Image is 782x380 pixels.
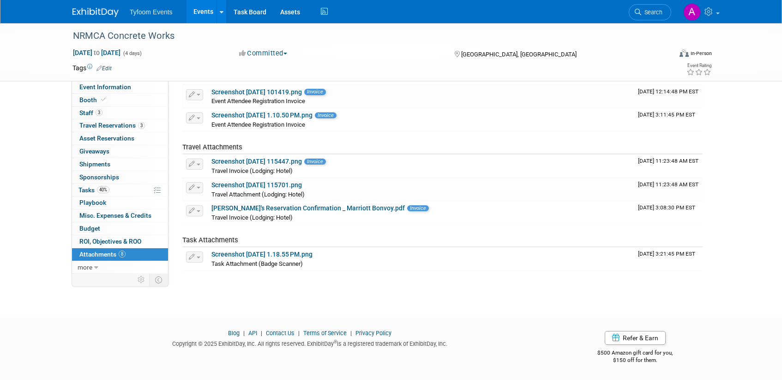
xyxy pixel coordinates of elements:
span: Search [641,9,662,16]
span: Tasks [78,186,109,194]
span: 3 [138,122,145,129]
span: [GEOGRAPHIC_DATA], [GEOGRAPHIC_DATA] [461,51,577,58]
span: Tyfoom Events [130,8,173,16]
a: Asset Reservations [72,132,168,145]
span: Upload Timestamp [638,204,695,211]
a: Screenshot [DATE] 115701.png [211,181,302,189]
span: (4 days) [122,50,142,56]
span: Upload Timestamp [638,88,698,95]
td: Upload Timestamp [634,108,703,131]
span: Attachments [79,251,126,258]
span: Giveaways [79,147,109,155]
span: Upload Timestamp [638,111,695,118]
span: Event Attendee Registration Invoice [211,98,305,104]
td: Upload Timestamp [634,178,703,201]
span: Travel Reservations [79,122,145,129]
span: Event Information [79,83,131,91]
sup: ® [334,339,337,344]
span: Playbook [79,199,106,206]
td: Upload Timestamp [634,85,703,108]
span: Misc. Expenses & Credits [79,212,151,219]
span: Upload Timestamp [638,181,698,188]
a: Tasks40% [72,184,168,196]
span: Invoice [315,112,337,118]
span: [DATE] [DATE] [72,49,121,57]
td: Upload Timestamp [634,154,703,178]
a: Travel Reservations3 [72,119,168,132]
a: Screenshot [DATE] 1.10.50 PM.png [211,111,313,119]
a: Playbook [72,196,168,209]
span: Task Attachment (Badge Scanner) [211,260,303,267]
a: Event Information [72,81,168,93]
a: Refer & Earn [605,331,666,345]
span: Staff [79,109,102,116]
a: ROI, Objectives & ROO [72,235,168,248]
span: | [241,330,247,337]
span: Upload Timestamp [638,251,695,257]
a: Screenshot [DATE] 101419.png [211,88,302,96]
img: Format-Inperson.png [680,49,689,57]
span: to [92,49,101,56]
span: 3 [96,109,102,116]
span: Asset Reservations [79,135,134,142]
td: Toggle Event Tabs [150,274,168,286]
a: Giveaways [72,145,168,158]
a: Misc. Expenses & Credits [72,209,168,222]
a: Blog [228,330,240,337]
td: Upload Timestamp [634,247,703,270]
span: Budget [79,225,100,232]
span: 8 [119,251,126,257]
a: Edit [96,65,112,72]
div: $150 off for them. [561,356,710,364]
span: 40% [97,186,109,193]
span: ROI, Objectives & ROO [79,238,141,245]
span: | [259,330,265,337]
a: Terms of Service [303,330,347,337]
a: Contact Us [266,330,295,337]
div: NRMCA Concrete Works [70,28,657,44]
a: Budget [72,222,168,235]
div: In-Person [690,50,712,57]
a: Screenshot [DATE] 115447.png [211,158,302,165]
a: more [72,261,168,274]
td: Personalize Event Tab Strip [133,274,150,286]
a: Privacy Policy [355,330,391,337]
span: Booth [79,96,108,104]
a: Booth [72,94,168,106]
span: Task Attachments [182,236,238,244]
div: Event Format [617,48,712,62]
a: Staff3 [72,107,168,119]
span: Invoice [407,205,429,211]
a: [PERSON_NAME]'s Reservation Confirmation _ Marriott Bonvoy.pdf [211,204,405,212]
i: Booth reservation complete [101,97,106,102]
span: Upload Timestamp [638,158,698,164]
a: API [248,330,257,337]
span: more [78,264,92,271]
span: Travel Attachments [182,143,242,151]
div: Event Rating [686,63,711,68]
a: Screenshot [DATE] 1.18.55 PM.png [211,251,313,258]
span: Travel Invoice (Lodging: Hotel) [211,214,293,221]
span: Travel Invoice (Lodging: Hotel) [211,167,293,174]
span: Sponsorships [79,173,119,181]
a: Attachments8 [72,248,168,261]
img: ExhibitDay [72,8,119,17]
span: Invoice [304,159,326,165]
button: Committed [236,49,291,58]
div: Copyright © 2025 ExhibitDay, Inc. All rights reserved. ExhibitDay is a registered trademark of Ex... [72,337,547,348]
span: | [348,330,354,337]
img: Angie Nichols [683,3,701,21]
span: Travel Attachment (Lodging: Hotel) [211,191,305,198]
td: Upload Timestamp [634,201,703,224]
td: Tags [72,63,112,73]
div: $500 Amazon gift card for you, [561,343,710,364]
a: Search [629,4,671,20]
span: Shipments [79,160,110,168]
a: Shipments [72,158,168,171]
span: Invoice [304,89,326,95]
span: | [296,330,302,337]
span: Event Attendee Registration Invoice [211,121,305,128]
a: Sponsorships [72,171,168,184]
